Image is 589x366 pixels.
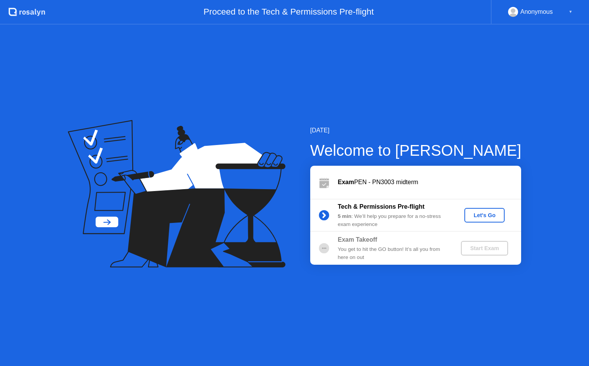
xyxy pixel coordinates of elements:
b: Exam [338,179,354,185]
div: Let's Go [467,212,502,218]
div: [DATE] [310,126,522,135]
div: Welcome to [PERSON_NAME] [310,139,522,162]
div: Start Exam [464,245,505,251]
b: Exam Takeoff [338,236,377,243]
div: Anonymous [520,7,553,17]
div: You get to hit the GO button! It’s all you from here on out [338,246,448,261]
div: ▼ [569,7,573,17]
button: Let's Go [464,208,505,223]
b: Tech & Permissions Pre-flight [338,203,424,210]
b: 5 min [338,213,352,219]
div: PEN - PN3003 midterm [338,178,521,187]
div: : We’ll help you prepare for a no-stress exam experience [338,213,448,228]
button: Start Exam [461,241,508,256]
